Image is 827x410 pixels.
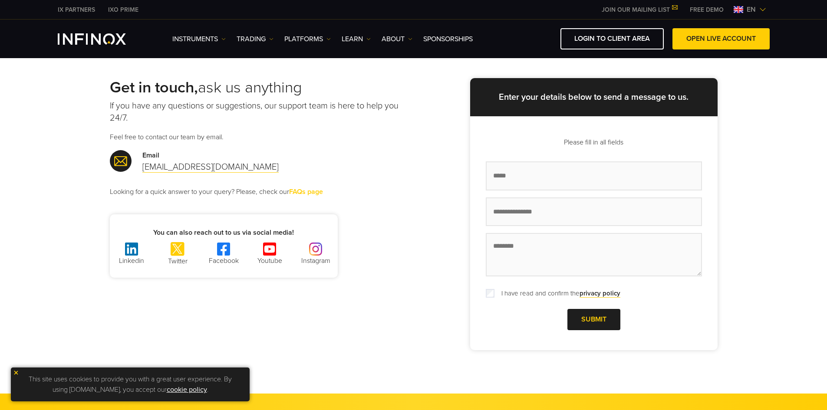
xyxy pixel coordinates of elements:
strong: privacy policy [580,289,620,297]
p: Linkedin [110,256,153,266]
a: Instruments [172,34,226,44]
a: privacy policy [580,289,620,298]
a: Learn [342,34,371,44]
p: Instagram [294,256,337,266]
a: cookie policy [167,385,207,394]
p: If you have any questions or suggestions, our support team is here to help you 24/7. [110,100,414,124]
a: ABOUT [382,34,412,44]
strong: Get in touch, [110,78,198,97]
a: INFINOX Logo [58,33,146,45]
a: OPEN LIVE ACCOUNT [672,28,770,49]
a: Submit [567,309,620,330]
p: Twitter [156,256,199,266]
a: INFINOX MENU [683,5,730,14]
a: SPONSORSHIPS [423,34,473,44]
p: Youtube [248,256,291,266]
p: This site uses cookies to provide you with a great user experience. By using [DOMAIN_NAME], you a... [15,372,245,397]
img: yellow close icon [13,370,19,376]
a: FAQs page [289,187,323,197]
label: I have read and confirm the [496,289,620,298]
a: LOGIN TO CLIENT AREA [560,28,664,49]
p: Looking for a quick answer to your query? Please, check our [110,187,414,197]
strong: Enter your details below to send a message to us. [499,92,689,102]
h2: ask us anything [110,78,414,97]
p: Please fill in all fields [486,137,702,148]
a: [EMAIL_ADDRESS][DOMAIN_NAME] [142,162,279,173]
a: PLATFORMS [284,34,331,44]
strong: You can also reach out to us via social media! [153,228,294,237]
p: Facebook [202,256,245,266]
a: INFINOX [102,5,145,14]
a: INFINOX [51,5,102,14]
a: TRADING [237,34,273,44]
span: en [743,4,759,15]
p: Feel free to contact our team by email. [110,132,414,142]
a: JOIN OUR MAILING LIST [595,6,683,13]
strong: Email [142,151,159,160]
